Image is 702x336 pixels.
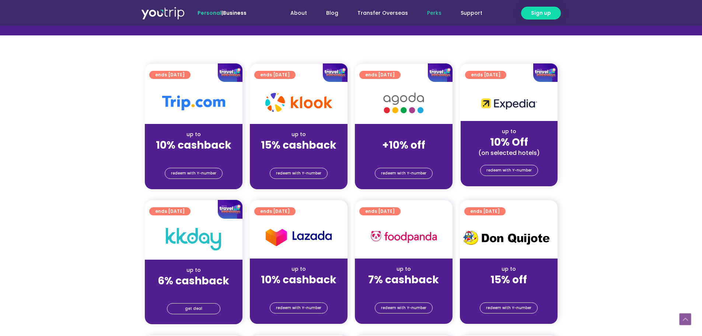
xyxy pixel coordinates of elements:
a: Transfer Overseas [348,6,418,20]
strong: 10% cashback [156,138,231,152]
a: get deal [167,303,220,314]
a: Support [451,6,492,20]
div: up to [361,265,447,273]
span: redeem with Y-number [381,303,426,313]
a: redeem with Y-number [270,168,328,179]
strong: 15% cashback [261,138,336,152]
a: Sign up [521,7,561,20]
a: Blog [317,6,348,20]
div: up to [256,265,342,273]
span: ends [DATE] [470,207,500,215]
div: (for stays only) [466,287,552,294]
a: ends [DATE] [254,207,296,215]
a: ends [DATE] [464,207,506,215]
span: Personal [198,9,221,17]
div: up to [151,131,237,138]
div: (for stays only) [151,152,237,160]
strong: 6% cashback [158,274,229,288]
span: Sign up [531,9,551,17]
span: redeem with Y-number [381,168,426,179]
span: ends [DATE] [365,207,395,215]
a: redeem with Y-number [480,165,538,176]
div: up to [256,131,342,138]
div: up to [151,266,237,274]
span: redeem with Y-number [486,303,531,313]
a: About [281,6,317,20]
div: (for stays only) [361,152,447,160]
a: redeem with Y-number [375,168,433,179]
a: redeem with Y-number [270,302,328,314]
div: (for stays only) [151,288,237,295]
a: redeem with Y-number [165,168,223,179]
span: redeem with Y-number [276,168,321,179]
span: up to [397,131,411,138]
a: Business [223,9,247,17]
span: redeem with Y-number [171,168,216,179]
strong: 10% cashback [261,273,336,287]
span: | [198,9,247,17]
strong: +10% off [382,138,425,152]
strong: 7% cashback [368,273,439,287]
span: get deal [185,304,202,314]
nav: Menu [266,6,492,20]
span: ends [DATE] [260,207,290,215]
a: ends [DATE] [359,207,401,215]
div: (for stays only) [361,287,447,294]
div: (for stays only) [256,287,342,294]
a: redeem with Y-number [480,302,538,314]
div: up to [467,128,552,135]
span: redeem with Y-number [276,303,321,313]
strong: 10% Off [490,135,528,149]
a: redeem with Y-number [375,302,433,314]
strong: 15% off [490,273,527,287]
div: (on selected hotels) [467,149,552,157]
div: (for stays only) [256,152,342,160]
a: Perks [418,6,451,20]
div: up to [466,265,552,273]
span: redeem with Y-number [486,165,532,176]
